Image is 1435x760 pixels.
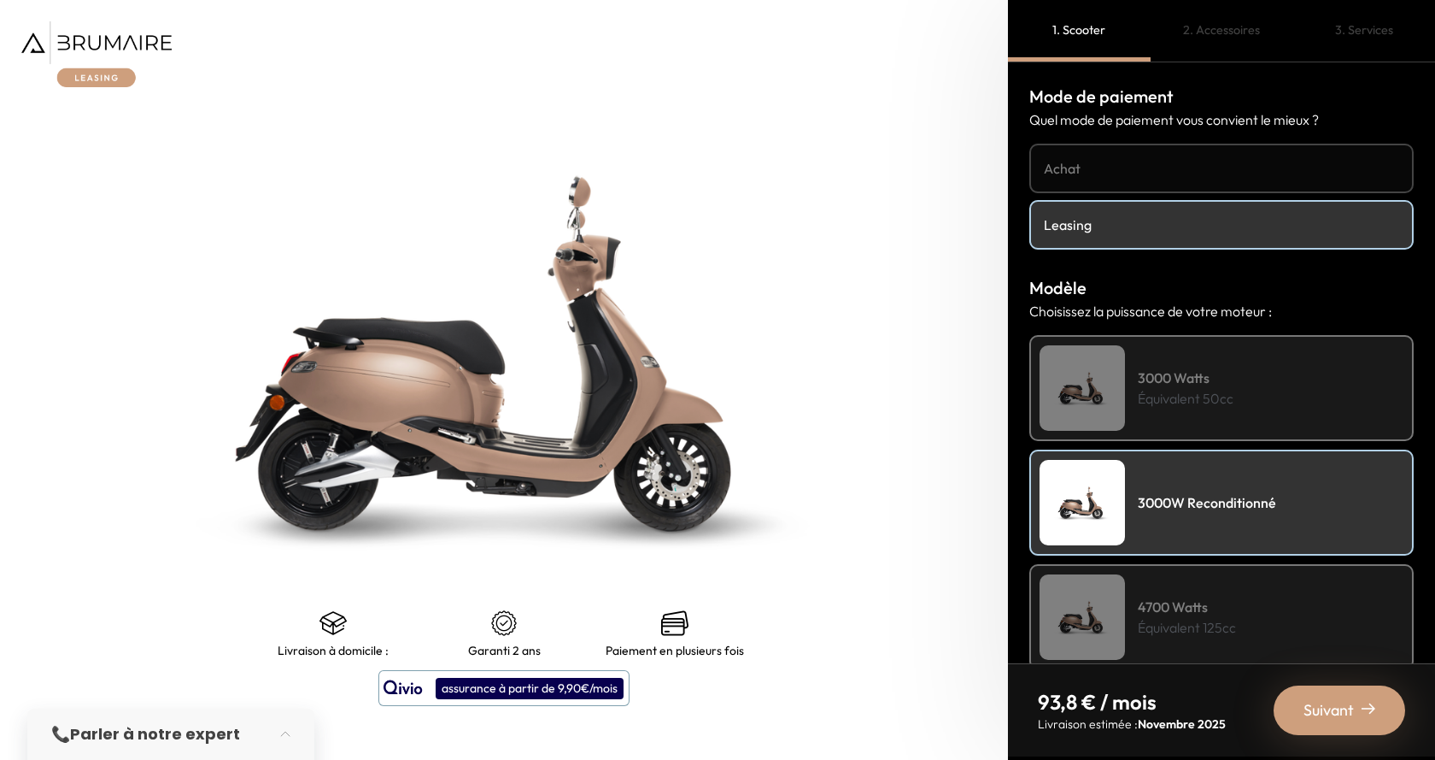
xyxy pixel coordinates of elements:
h4: Leasing [1044,215,1399,235]
h4: 3000 Watts [1138,368,1233,388]
p: Livraison à domicile : [278,644,389,657]
img: logo qivio [384,678,423,698]
p: Choisissez la puissance de votre moteur : [1029,301,1414,321]
img: Scooter Leasing [1040,345,1125,431]
button: assurance à partir de 9,90€/mois [378,670,630,706]
img: credit-cards.png [661,610,688,637]
h4: Achat [1044,158,1399,179]
span: Suivant [1303,698,1354,722]
div: assurance à partir de 9,90€/mois [436,678,624,699]
h3: Modèle [1029,275,1414,301]
img: Scooter Leasing [1040,574,1125,660]
img: shipping.png [319,610,347,637]
h4: 4700 Watts [1138,597,1236,617]
p: Paiement en plusieurs fois [606,644,744,657]
a: Achat [1029,144,1414,193]
img: Scooter Leasing [1040,460,1125,545]
p: Livraison estimée : [1038,716,1226,733]
h4: 3000W Reconditionné [1138,492,1276,513]
h3: Mode de paiement [1029,84,1414,109]
p: 93,8 € / mois [1038,688,1226,716]
span: Novembre 2025 [1138,716,1226,732]
p: Équivalent 125cc [1138,617,1236,638]
img: certificat-de-garantie.png [490,610,518,637]
p: Garanti 2 ans [468,644,541,657]
p: Équivalent 50cc [1138,388,1233,409]
img: right-arrow-2.png [1362,702,1375,716]
img: Brumaire Leasing [21,21,172,87]
p: Quel mode de paiement vous convient le mieux ? [1029,109,1414,130]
